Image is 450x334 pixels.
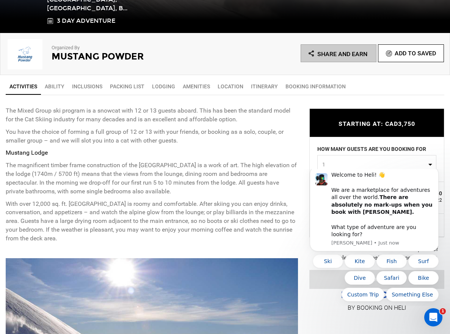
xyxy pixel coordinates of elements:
iframe: Intercom notifications message [298,169,450,306]
button: Quick reply: Ski [14,85,45,99]
p: Organized By [52,44,201,52]
button: 1 [317,155,436,174]
label: HOW MANY GUESTS ARE YOU BOOKING FOR [317,145,426,155]
p: BY BOOKING ON HELI [309,303,444,313]
button: Quick reply: Kite [46,85,77,99]
p: The magnificent timber frame construction of the [GEOGRAPHIC_DATA] is a work of art. The high ele... [6,161,298,196]
a: Lodging [148,79,179,94]
a: Amenities [179,79,214,94]
a: BOOKING INFORMATION [282,79,350,94]
span: 3 Day Adventure [57,17,115,25]
button: Quick reply: Bike [110,102,140,116]
img: Profile image for Carl [17,4,29,16]
img: img_0ff4e6702feb5b161957f2ea789f15f4.png [6,39,44,69]
a: Ability [41,79,68,94]
button: Quick reply: Surf [110,85,140,99]
button: Quick reply: Dive [46,102,77,116]
button: Quick reply: Safari [78,102,108,116]
p: Message from Carl, sent Just now [33,71,135,77]
iframe: Intercom live chat [424,308,442,326]
div: Message content [33,2,135,69]
span: 1 [440,308,446,314]
b: There are absolutely no mark-ups when you book with [PERSON_NAME]. [33,25,134,46]
div: Welcome to Heli! 👋 We are a marketplace for adventures all over the world. What type of adventure... [33,2,135,69]
span: Add To Saved [395,50,436,57]
span: 1 [322,161,426,168]
a: Activities [6,79,41,95]
div: Quick reply options [11,85,140,132]
a: Itinerary [247,79,282,94]
strong: Mustang Lodge [6,149,48,156]
button: Quick reply: Custom Trip [43,119,86,132]
p: The Mixed Group ski program is a snowcat with 12 or 13 guests aboard. This has been the standard ... [6,107,298,124]
p: You have the choice of forming a full group of 12 or 13 with your friends, or booking as a solo, ... [6,128,298,145]
button: Quick reply: Fish [78,85,108,99]
a: Location [214,79,247,94]
a: Inclusions [68,79,106,94]
h2: Mustang Powder [52,52,201,61]
p: With over 12,000 sq. ft. [GEOGRAPHIC_DATA] is roomy and comfortable. After skiing you can enjoy d... [6,200,298,243]
button: Quick reply: Something Else [88,119,140,132]
span: STARTING AT: CAD3,750 [339,120,415,127]
a: Packing List [106,79,148,94]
